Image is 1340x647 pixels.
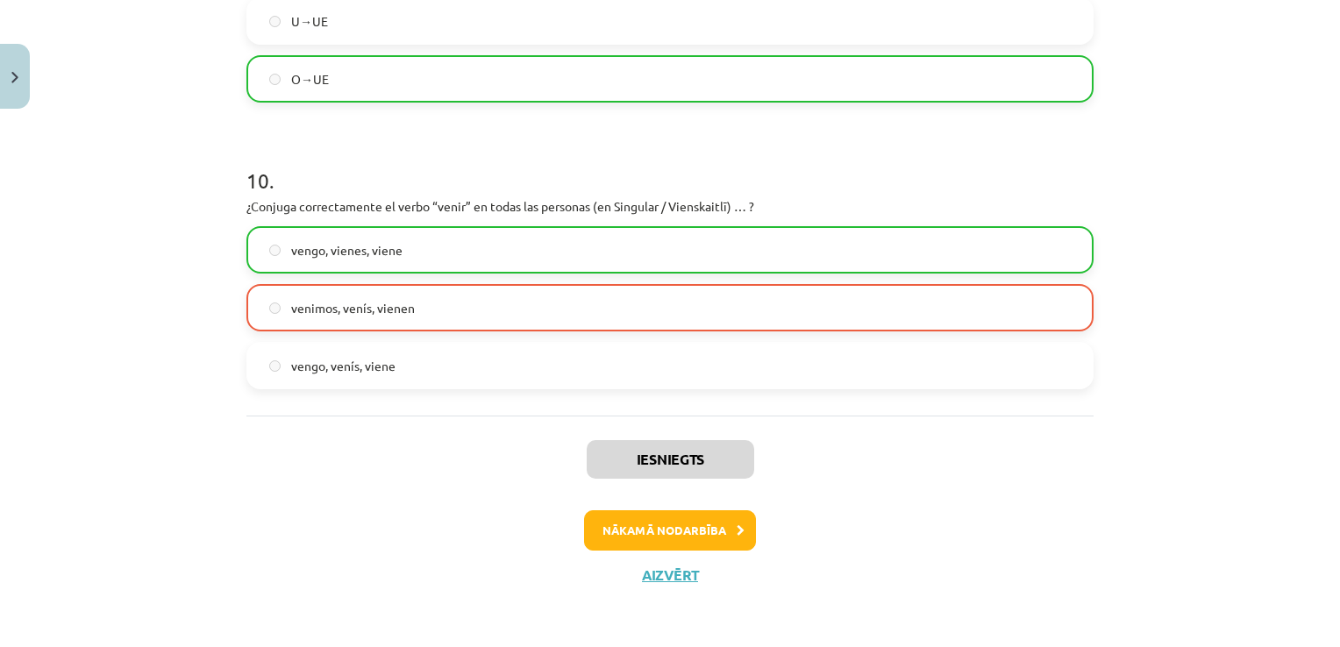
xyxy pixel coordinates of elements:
[269,245,281,256] input: vengo, vienes, viene
[291,299,415,317] span: venimos, venís, vienen
[11,72,18,83] img: icon-close-lesson-0947bae3869378f0d4975bcd49f059093ad1ed9edebbc8119c70593378902aed.svg
[269,74,281,85] input: O→UE
[637,566,703,584] button: Aizvērt
[269,302,281,314] input: venimos, venís, vienen
[291,70,329,89] span: O→UE
[291,241,403,260] span: vengo, vienes, viene
[291,357,396,375] span: vengo, venís, viene
[291,12,328,31] span: U→UE
[246,197,1094,216] p: ¿Conjuga correctamente el verbo “venir” en todas las personas (en Singular / Vienskaitlī) … ?
[584,510,756,551] button: Nākamā nodarbība
[246,138,1094,192] h1: 10 .
[269,16,281,27] input: U→UE
[587,440,754,479] button: Iesniegts
[269,360,281,372] input: vengo, venís, viene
